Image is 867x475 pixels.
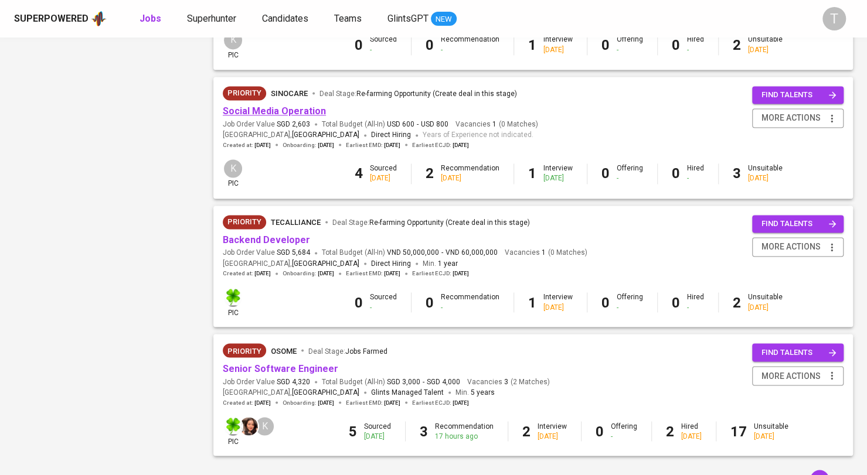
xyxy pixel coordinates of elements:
b: 0 [596,423,604,439]
div: - [687,173,704,183]
span: 5 years [471,388,495,396]
span: [GEOGRAPHIC_DATA] [292,129,359,141]
a: Backend Developer [223,234,310,245]
div: Sourced [370,35,397,54]
span: USD 600 [387,119,414,129]
div: [DATE] [441,173,499,183]
div: Interview [543,163,573,183]
div: [DATE] [748,45,783,55]
span: [DATE] [384,398,400,406]
b: 0 [355,294,363,310]
span: Sinocare [271,89,308,98]
b: 0 [672,37,680,53]
b: 2 [733,37,741,53]
span: [DATE] [318,141,334,149]
span: TecAlliance [271,218,321,227]
span: [DATE] [453,269,469,278]
div: K [223,158,243,179]
div: - [617,302,643,312]
div: - [370,302,397,312]
div: Unsuitable [748,35,783,54]
span: Total Budget (All-In) [322,377,460,387]
span: Priority [223,345,266,357]
span: Earliest EMD : [346,269,400,278]
span: Earliest ECJD : [412,398,469,406]
span: [DATE] [384,141,400,149]
div: [DATE] [364,431,391,441]
div: - [617,45,643,55]
div: pic [223,158,243,189]
span: Job Order Value [223,248,310,258]
span: Created at : [223,141,271,149]
span: Superhunter [187,13,236,24]
a: Superhunter [187,12,239,26]
span: SGD 5,684 [277,248,310,258]
span: [DATE] [453,141,469,149]
div: [DATE] [370,173,397,183]
span: Earliest ECJD : [412,269,469,278]
div: [DATE] [543,302,573,312]
a: Candidates [262,12,311,26]
div: Hired [687,35,704,54]
div: [DATE] [748,302,783,312]
b: 2 [522,423,531,439]
span: 1 [540,248,546,258]
div: T [822,7,846,30]
span: GlintsGPT [387,13,429,24]
span: [DATE] [254,269,271,278]
span: Years of Experience not indicated. [423,129,533,141]
div: pic [223,416,243,446]
span: Total Budget (All-In) [322,119,448,129]
div: - [611,431,637,441]
span: find talents [761,88,837,102]
span: Min. [455,388,495,396]
b: 3 [733,165,741,182]
span: Onboarding : [283,398,334,406]
span: NEW [431,13,457,25]
span: Direct Hiring [371,131,411,139]
span: find talents [761,346,837,359]
span: [GEOGRAPHIC_DATA] , [223,258,359,270]
span: Job Order Value [223,119,310,129]
span: SGD 4,320 [277,377,310,387]
button: more actions [752,237,844,257]
a: Jobs [140,12,164,26]
div: [DATE] [543,45,573,55]
span: Osome [271,346,297,355]
span: - [423,377,424,387]
span: [DATE] [254,398,271,406]
span: [DATE] [384,269,400,278]
span: Re-farming Opportunity (Create deal in this stage) [356,90,517,98]
span: Priority [223,216,266,228]
button: more actions [752,108,844,128]
span: [DATE] [254,141,271,149]
button: more actions [752,366,844,385]
span: Candidates [262,13,308,24]
div: Sourced [370,292,397,312]
div: Offering [611,421,637,441]
b: 0 [601,165,610,182]
div: Superpowered [14,12,89,26]
span: Created at : [223,269,271,278]
img: f9493b8c-82b8-4f41-8722-f5d69bb1b761.jpg [224,417,242,435]
span: [GEOGRAPHIC_DATA] , [223,129,359,141]
span: 3 [502,377,508,387]
b: 4 [355,165,363,182]
span: Onboarding : [283,141,334,149]
div: Unsuitable [748,163,783,183]
div: K [223,30,243,50]
div: K [254,416,275,436]
b: 2 [733,294,741,310]
span: Vacancies ( 0 Matches ) [505,248,587,258]
span: find talents [761,217,837,231]
div: - [441,45,499,55]
b: 0 [426,37,434,53]
img: thao.thai@glints.com [240,417,258,435]
div: Offering [617,35,643,54]
span: [DATE] [453,398,469,406]
div: New Job received from Demand Team [223,343,266,357]
span: Total Budget (All-In) [322,248,498,258]
div: 17 hours ago [435,431,494,441]
b: 2 [666,423,674,439]
div: - [617,173,643,183]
